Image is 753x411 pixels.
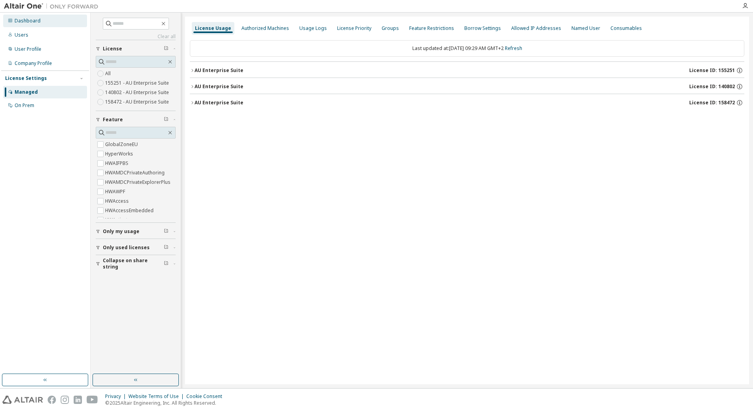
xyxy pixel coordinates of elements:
[128,393,186,400] div: Website Terms of Use
[190,94,744,111] button: AU Enterprise SuiteLicense ID: 158472
[105,196,130,206] label: HWAccess
[195,67,243,74] div: AU Enterprise Suite
[2,396,43,404] img: altair_logo.svg
[689,67,735,74] span: License ID: 155251
[105,393,128,400] div: Privacy
[15,60,52,67] div: Company Profile
[164,117,169,123] span: Clear filter
[15,89,38,95] div: Managed
[105,187,127,196] label: HWAWPF
[164,228,169,235] span: Clear filter
[299,25,327,31] div: Usage Logs
[464,25,501,31] div: Borrow Settings
[105,149,135,159] label: HyperWorks
[15,46,41,52] div: User Profile
[105,178,172,187] label: HWAMDCPrivateExplorerPlus
[186,393,227,400] div: Cookie Consent
[96,255,176,272] button: Collapse on share string
[571,25,600,31] div: Named User
[105,168,166,178] label: HWAMDCPrivateAuthoring
[96,223,176,240] button: Only my usage
[4,2,102,10] img: Altair One
[87,396,98,404] img: youtube.svg
[190,78,744,95] button: AU Enterprise SuiteLicense ID: 140802
[105,400,227,406] p: © 2025 Altair Engineering, Inc. All Rights Reserved.
[103,244,150,251] span: Only used licenses
[48,396,56,404] img: facebook.svg
[15,102,34,109] div: On Prem
[103,46,122,52] span: License
[409,25,454,31] div: Feature Restrictions
[105,78,171,88] label: 155251 - AU Enterprise Suite
[195,100,243,106] div: AU Enterprise Suite
[15,32,28,38] div: Users
[190,40,744,57] div: Last updated at: [DATE] 09:29 AM GMT+2
[105,206,155,215] label: HWAccessEmbedded
[689,83,735,90] span: License ID: 140802
[337,25,371,31] div: License Priority
[610,25,642,31] div: Consumables
[74,396,82,404] img: linkedin.svg
[164,46,169,52] span: Clear filter
[105,69,112,78] label: All
[105,88,171,97] label: 140802 - AU Enterprise Suite
[105,140,139,149] label: GlobalZoneEU
[5,75,47,81] div: License Settings
[164,244,169,251] span: Clear filter
[505,45,522,52] a: Refresh
[105,97,171,107] label: 158472 - AU Enterprise Suite
[511,25,561,31] div: Allowed IP Addresses
[689,100,735,106] span: License ID: 158472
[241,25,289,31] div: Authorized Machines
[103,257,164,270] span: Collapse on share string
[96,40,176,57] button: License
[190,62,744,79] button: AU Enterprise SuiteLicense ID: 155251
[96,239,176,256] button: Only used licenses
[15,18,41,24] div: Dashboard
[195,25,231,31] div: License Usage
[195,83,243,90] div: AU Enterprise Suite
[105,215,132,225] label: HWActivate
[103,117,123,123] span: Feature
[96,33,176,40] a: Clear all
[105,159,130,168] label: HWAIFPBS
[61,396,69,404] img: instagram.svg
[382,25,399,31] div: Groups
[96,111,176,128] button: Feature
[164,261,169,267] span: Clear filter
[103,228,139,235] span: Only my usage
